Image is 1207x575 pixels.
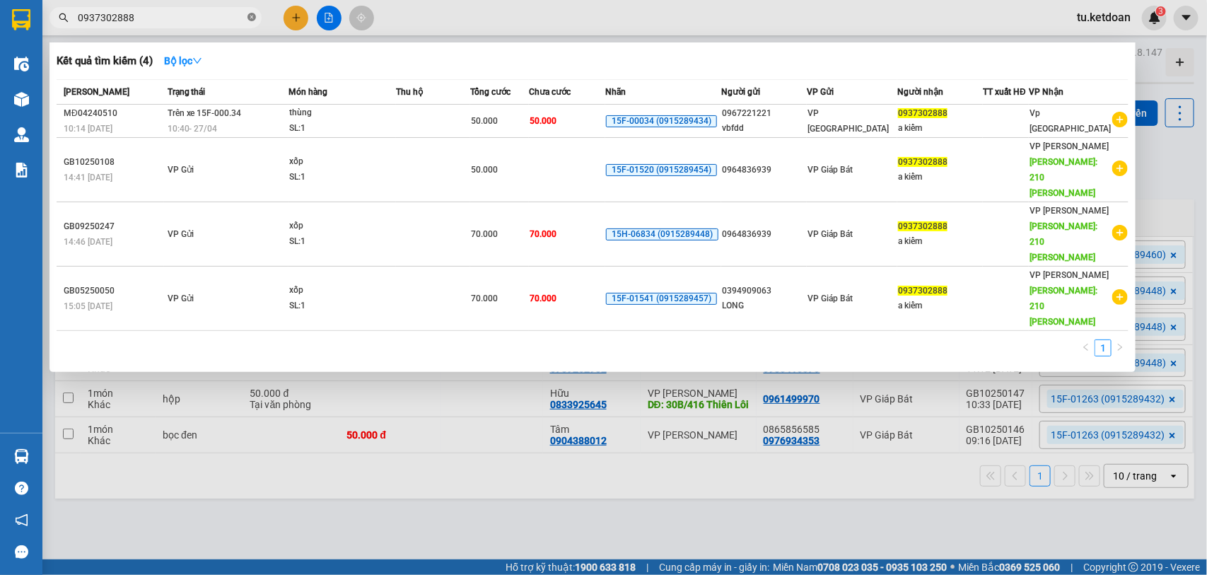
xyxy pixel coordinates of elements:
[1030,157,1097,198] span: [PERSON_NAME]: 210 [PERSON_NAME]
[1030,286,1097,327] span: [PERSON_NAME]: 210 [PERSON_NAME]
[898,170,982,185] div: a kiểm
[59,79,113,100] span: 15H-06438 (0915289460)
[470,87,511,97] span: Tổng cước
[1112,112,1128,127] span: plus-circle
[164,55,202,66] strong: Bộ lọc
[288,87,327,97] span: Món hàng
[49,8,122,26] span: Kết Đoàn
[64,301,112,311] span: 15:05 [DATE]
[64,155,163,170] div: GB10250108
[1112,339,1129,356] li: Next Page
[289,170,395,185] div: SL: 1
[1112,339,1129,356] button: right
[7,45,38,96] img: logo
[898,286,947,296] span: 0937302888
[12,9,30,30] img: logo-vxr
[192,56,202,66] span: down
[64,106,163,121] div: MĐ04240510
[722,298,806,313] div: LONG
[14,92,29,107] img: warehouse-icon
[529,87,571,97] span: Chưa cước
[396,87,423,97] span: Thu hộ
[168,87,206,97] span: Trạng thái
[807,108,889,134] span: VP [GEOGRAPHIC_DATA]
[807,87,834,97] span: VP Gửi
[1030,108,1111,134] span: Vp [GEOGRAPHIC_DATA]
[1082,343,1090,352] span: left
[247,11,256,25] span: close-circle
[898,221,947,231] span: 0937302888
[78,10,245,25] input: Tìm tên, số ĐT hoặc mã đơn
[1112,225,1128,240] span: plus-circle
[1030,221,1097,262] span: [PERSON_NAME]: 210 [PERSON_NAME]
[64,219,163,234] div: GB09250247
[606,228,718,241] span: 15H-06834 (0915289448)
[168,124,218,134] span: 10:40 - 27/04
[722,284,806,298] div: 0394909063
[14,449,29,464] img: warehouse-icon
[168,294,194,303] span: VP Gửi
[898,121,982,136] div: a kiểm
[721,87,760,97] span: Người gửi
[605,87,626,97] span: Nhãn
[606,164,717,177] span: 15F-01520 (0915289454)
[807,229,853,239] span: VP Giáp Bát
[897,87,943,97] span: Người nhận
[289,121,395,137] div: SL: 1
[530,116,556,126] span: 50.000
[530,229,556,239] span: 70.000
[471,229,498,239] span: 70.000
[1078,339,1095,356] li: Previous Page
[722,121,806,136] div: vbfdd
[289,105,395,121] div: thùng
[15,513,28,527] span: notification
[133,71,205,86] span: GB10250151
[1112,289,1128,305] span: plus-circle
[64,124,112,134] span: 10:14 [DATE]
[15,482,28,495] span: question-circle
[1030,141,1109,151] span: VP [PERSON_NAME]
[1029,87,1063,97] span: VP Nhận
[57,54,153,69] h3: Kết quả tìm kiếm ( 4 )
[1030,206,1109,216] span: VP [PERSON_NAME]
[606,115,717,128] span: 15F-00034 (0915289434)
[983,87,1026,97] span: TT xuất HĐ
[14,57,29,71] img: warehouse-icon
[289,283,395,298] div: xốp
[807,165,853,175] span: VP Giáp Bát
[898,234,982,249] div: a kiểm
[1078,339,1095,356] button: left
[48,29,124,62] span: Số 939 Giải Phóng (Đối diện Ga Giáp Bát)
[168,229,194,239] span: VP Gửi
[722,106,806,121] div: 0967221221
[289,219,395,234] div: xốp
[15,545,28,559] span: message
[64,284,163,298] div: GB05250050
[289,234,395,250] div: SL: 1
[606,293,717,306] span: 15F-01541 (0915289457)
[168,165,194,175] span: VP Gửi
[722,163,806,178] div: 0964836939
[898,298,982,313] div: a kiểm
[59,13,69,23] span: search
[471,294,498,303] span: 70.000
[1095,340,1111,356] a: 1
[14,127,29,142] img: warehouse-icon
[807,294,853,303] span: VP Giáp Bát
[471,165,498,175] span: 50.000
[247,13,256,21] span: close-circle
[1112,161,1128,176] span: plus-circle
[289,154,395,170] div: xốp
[898,108,947,118] span: 0937302888
[1116,343,1124,352] span: right
[289,298,395,314] div: SL: 1
[530,294,556,303] span: 70.000
[64,237,112,247] span: 14:46 [DATE]
[471,116,498,126] span: 50.000
[898,157,947,167] span: 0937302888
[153,50,214,72] button: Bộ lọcdown
[14,163,29,178] img: solution-icon
[67,65,105,76] span: 19003239
[1030,270,1109,280] span: VP [PERSON_NAME]
[722,227,806,242] div: 0964836939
